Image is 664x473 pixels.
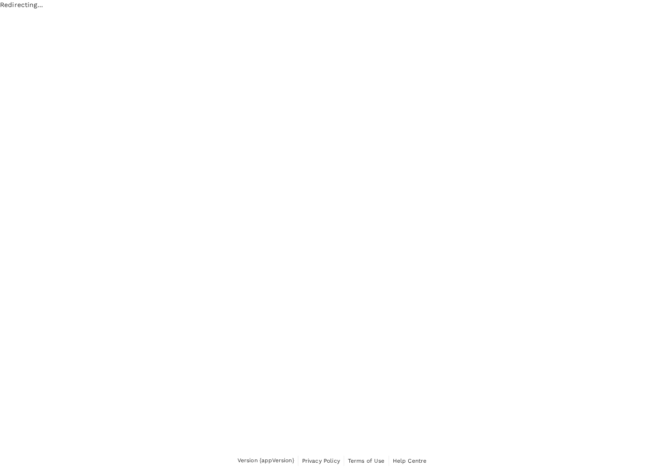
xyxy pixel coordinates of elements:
a: Privacy Policy [302,456,340,466]
a: Help Centre [393,456,427,466]
span: Terms of Use [348,458,385,464]
span: Version {appVersion} [238,456,294,466]
span: Help Centre [393,458,427,464]
a: Terms of Use [348,456,385,466]
span: Privacy Policy [302,458,340,464]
